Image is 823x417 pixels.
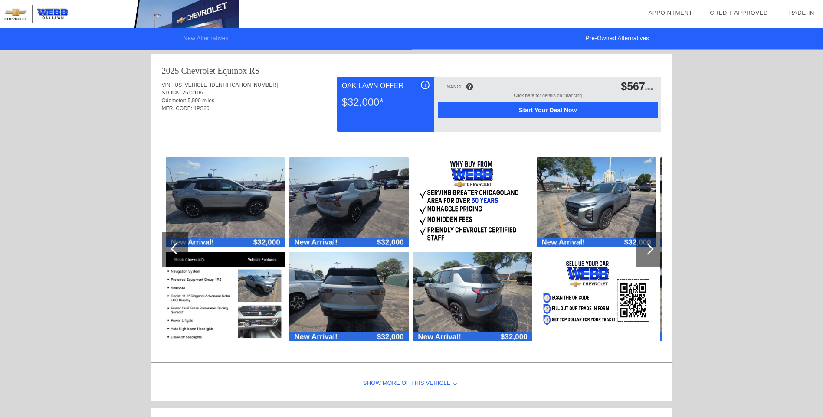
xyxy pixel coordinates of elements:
span: 251210A [182,90,203,96]
div: Oak Lawn Offer [342,81,430,91]
img: cffe1c6c-547c-44ee-b2f4-1d3fde83b688.jpg [660,252,780,341]
span: 5,500 miles [188,98,214,104]
img: 875294c2-7a37-4657-8658-56046b3e38b4.jpg [166,252,285,341]
div: /mo [621,80,653,93]
div: FINANCE [443,84,463,89]
span: [US_VEHICLE_IDENTIFICATION_NUMBER] [173,82,278,88]
a: Trade-In [785,10,814,16]
span: MFR. CODE: [162,105,193,111]
img: 06f59149-957d-46e8-8a3f-91ede18a7c4f.png [413,157,532,247]
span: Start Your Deal Now [449,107,647,114]
span: 1PS26 [194,105,210,111]
span: VIN: [162,82,172,88]
img: bf22ccab-33c1-493c-a8af-6834e58027d5.jpg [413,252,532,341]
img: fe5ca6cc-3ac0-4ab1-86fa-ea3858709ae5.png [537,252,656,341]
img: 3d1f4670-b30d-4d94-8305-8f7773bad1a4.jpg [537,157,656,247]
a: Appointment [648,10,692,16]
div: Show More of this Vehicle [151,366,672,401]
a: Credit Approved [710,10,768,16]
div: Quoted on [DATE] 2:56:38 PM [162,117,662,131]
span: Odometer: [162,98,187,104]
div: Click here for details on financing [438,93,658,102]
img: 378cb210-2d26-4966-8541-f79903653f44.jpg [289,252,409,341]
div: 2025 Chevrolet Equinox [162,65,247,77]
span: $567 [621,80,645,92]
div: RS [249,65,259,77]
img: 3b294235-ba6d-4938-a181-bcd5d69e3512.jpg [660,157,780,247]
div: $32,000* [342,91,430,114]
div: i [421,81,430,89]
img: 94d99419-8413-479f-b24a-be6b4f9994e8.jpg [289,157,409,247]
span: STOCK: [162,90,181,96]
img: 131b92de-7e39-4202-8820-4a2eb7ee3590.jpg [166,157,285,247]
